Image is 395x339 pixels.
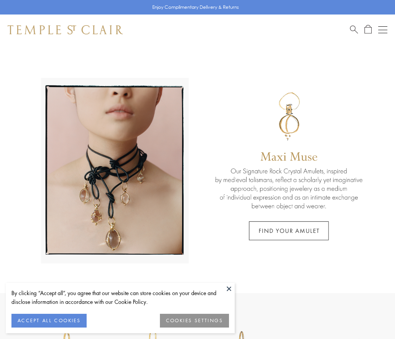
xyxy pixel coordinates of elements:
div: By clicking “Accept all”, you agree that our website can store cookies on your device and disclos... [11,289,229,306]
a: Search [350,25,358,34]
img: Temple St. Clair [8,25,123,34]
p: Enjoy Complimentary Delivery & Returns [152,3,239,11]
button: COOKIES SETTINGS [160,314,229,328]
a: Open Shopping Bag [364,25,372,34]
button: Open navigation [378,25,387,34]
button: ACCEPT ALL COOKIES [11,314,87,328]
